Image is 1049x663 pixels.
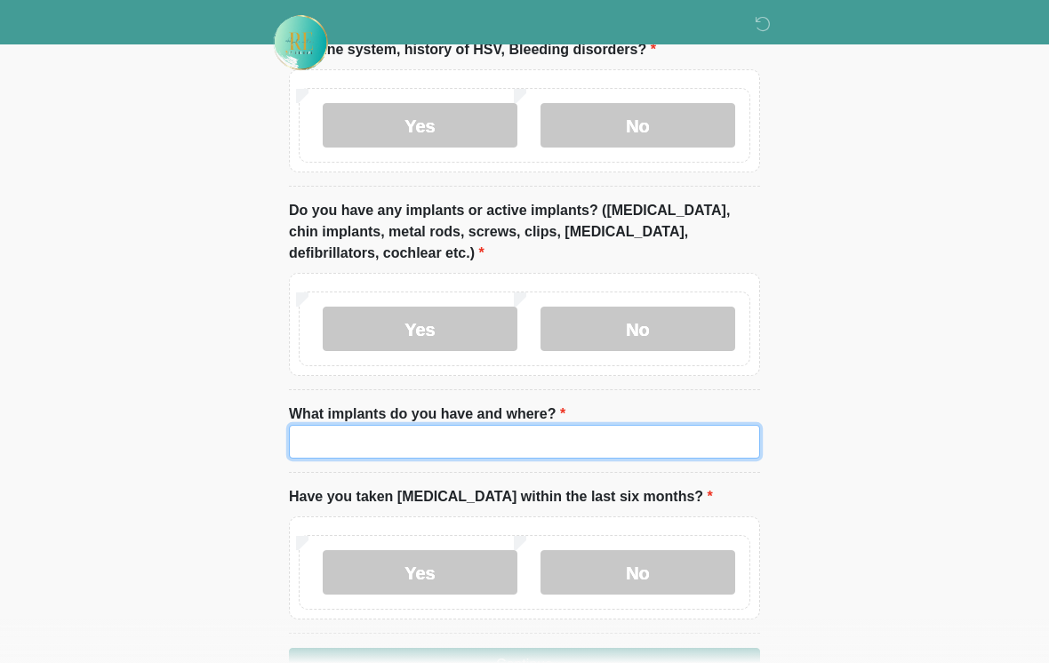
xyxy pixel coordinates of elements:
label: No [541,550,735,595]
label: No [541,307,735,351]
label: Do you have any implants or active implants? ([MEDICAL_DATA], chin implants, metal rods, screws, ... [289,200,760,264]
label: Yes [323,103,517,148]
img: Rehydrate Aesthetics & Wellness Logo [271,13,330,72]
label: Yes [323,550,517,595]
label: Have you taken [MEDICAL_DATA] within the last six months? [289,486,713,507]
label: No [541,103,735,148]
label: Yes [323,307,517,351]
label: What implants do you have and where? [289,403,565,425]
